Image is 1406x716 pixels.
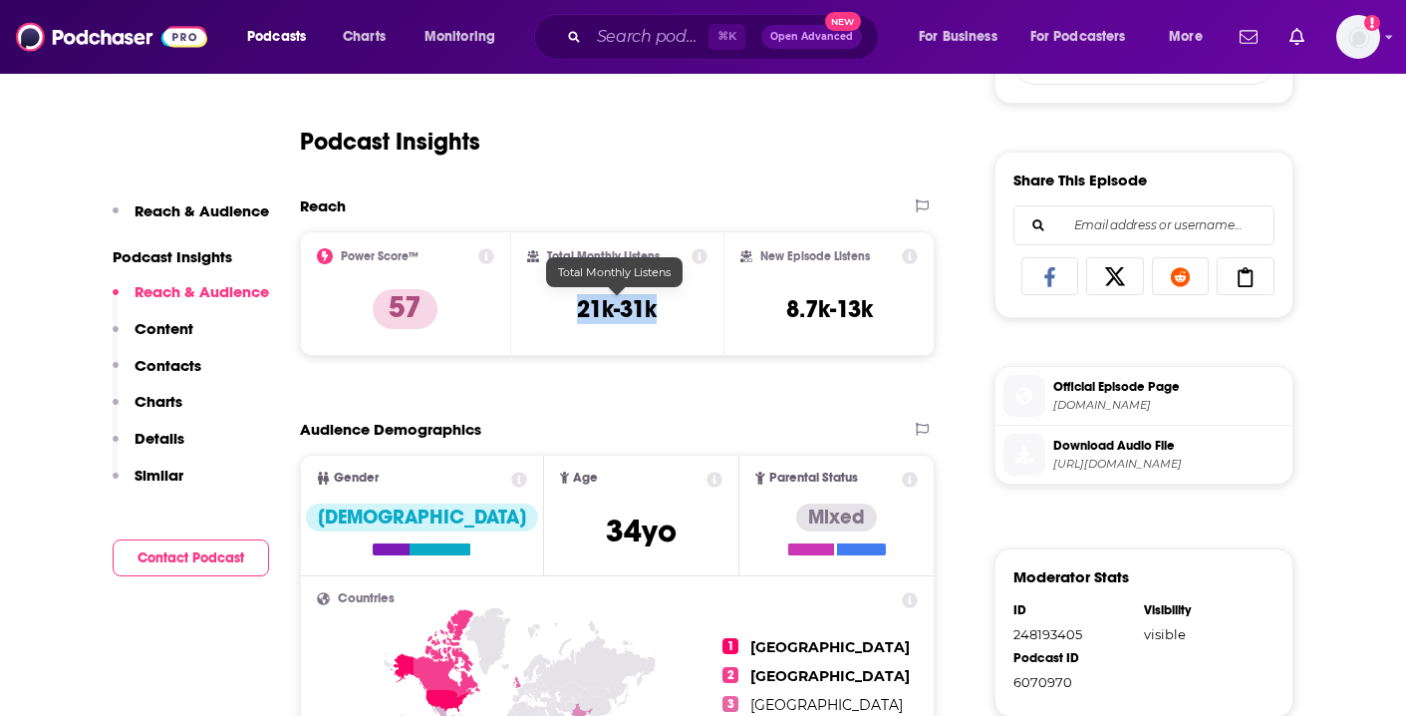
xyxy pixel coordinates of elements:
[1169,23,1203,51] span: More
[1013,674,1131,690] div: 6070970
[760,249,870,263] h2: New Episode Listens
[547,249,660,263] h2: Total Monthly Listens
[905,21,1022,53] button: open menu
[330,21,398,53] a: Charts
[1336,15,1380,59] span: Logged in as SolComms
[589,21,708,53] input: Search podcasts, credits, & more...
[16,18,207,56] img: Podchaser - Follow, Share and Rate Podcasts
[1232,20,1265,54] a: Show notifications dropdown
[770,32,853,42] span: Open Advanced
[113,201,269,238] button: Reach & Audience
[1017,21,1155,53] button: open menu
[306,504,538,532] div: [DEMOGRAPHIC_DATA]
[113,429,184,466] button: Details
[135,356,201,375] p: Contacts
[722,638,738,654] span: 1
[553,14,898,60] div: Search podcasts, credits, & more...
[1021,257,1079,295] a: Share on Facebook
[573,472,598,485] span: Age
[750,667,910,685] span: [GEOGRAPHIC_DATA]
[769,472,858,485] span: Parental Status
[1013,171,1147,189] h3: Share This Episode
[113,356,201,393] button: Contacts
[113,392,182,429] button: Charts
[1053,378,1284,396] span: Official Episode Page
[341,249,419,263] h2: Power Score™
[1013,602,1131,618] div: ID
[247,23,306,51] span: Podcasts
[1013,567,1129,586] h3: Moderator Stats
[796,504,877,532] div: Mixed
[113,247,269,266] p: Podcast Insights
[1013,650,1131,666] div: Podcast ID
[135,392,182,411] p: Charts
[113,282,269,319] button: Reach & Audience
[722,696,738,712] span: 3
[1003,375,1284,417] a: Official Episode Page[DOMAIN_NAME]
[761,25,862,49] button: Open AdvancedNew
[334,472,379,485] span: Gender
[1155,21,1228,53] button: open menu
[135,466,183,485] p: Similar
[1281,20,1312,54] a: Show notifications dropdown
[708,24,745,50] span: ⌘ K
[919,23,997,51] span: For Business
[1152,257,1210,295] a: Share on Reddit
[1086,257,1144,295] a: Share on X/Twitter
[1336,15,1380,59] img: User Profile
[233,21,332,53] button: open menu
[135,319,193,338] p: Content
[113,466,183,503] button: Similar
[424,23,495,51] span: Monitoring
[300,420,481,439] h2: Audience Demographics
[825,12,861,31] span: New
[1013,626,1131,642] div: 248193405
[1364,15,1380,31] svg: Add a profile image
[1053,398,1284,413] span: finance.yahoo.com
[1053,457,1284,472] span: https://traffic.megaphone.fm/YFL8569725001.mp3?updated=1745249018
[577,294,657,324] h3: 21k-31k
[558,265,671,279] span: Total Monthly Listens
[750,696,903,714] span: [GEOGRAPHIC_DATA]
[411,21,521,53] button: open menu
[373,289,437,329] p: 57
[135,201,269,220] p: Reach & Audience
[1336,15,1380,59] button: Show profile menu
[1144,626,1262,642] div: visible
[750,638,910,656] span: [GEOGRAPHIC_DATA]
[113,539,269,576] button: Contact Podcast
[113,319,193,356] button: Content
[135,429,184,448] p: Details
[338,592,395,605] span: Countries
[300,196,346,215] h2: Reach
[1030,23,1126,51] span: For Podcasters
[1030,206,1258,244] input: Email address or username...
[343,23,386,51] span: Charts
[722,667,738,683] span: 2
[1144,602,1262,618] div: Visibility
[1013,205,1274,245] div: Search followers
[1217,257,1274,295] a: Copy Link
[300,127,480,157] h2: Podcast Insights
[135,282,269,301] p: Reach & Audience
[1003,434,1284,476] a: Download Audio File[URL][DOMAIN_NAME]
[606,512,677,550] span: 34 yo
[1053,437,1284,455] span: Download Audio File
[786,294,873,324] h3: 8.7k-13k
